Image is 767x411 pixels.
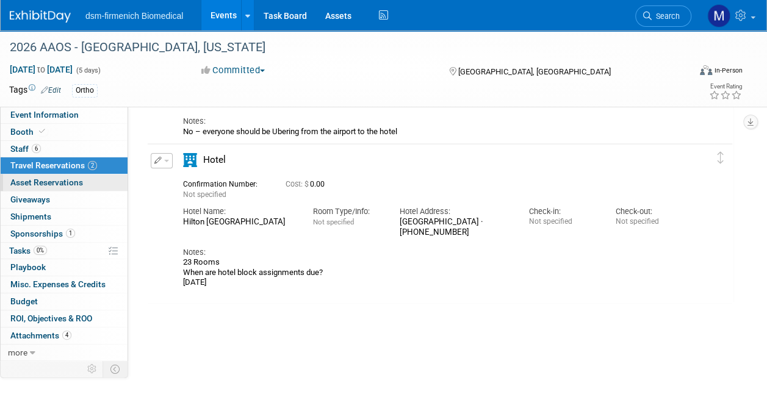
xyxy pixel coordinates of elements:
span: Search [652,12,680,21]
span: Misc. Expenses & Credits [10,279,106,289]
span: Budget [10,296,38,306]
span: Asset Reservations [10,177,83,187]
a: ROI, Objectives & ROO [1,310,128,327]
div: Hotel Address: [399,206,511,217]
a: Search [635,5,691,27]
span: Shipments [10,212,51,221]
div: 2026 AAOS - [GEOGRAPHIC_DATA], [US_STATE] [5,37,680,59]
a: Budget [1,293,128,310]
a: more [1,345,128,361]
span: 0.00 [286,180,329,188]
span: ROI, Objectives & ROO [10,313,92,323]
span: [DATE] [DATE] [9,64,73,75]
span: dsm-firmenich Biomedical [85,11,183,21]
div: Hotel Name: [183,206,295,217]
div: Event Format [636,63,743,82]
a: Sponsorships1 [1,226,128,242]
img: Format-Inperson.png [700,65,712,75]
span: 1 [66,229,75,238]
img: ExhibitDay [10,10,71,23]
a: Shipments [1,209,128,225]
div: Room Type/Info: [313,206,381,217]
i: Hotel [183,153,197,167]
div: Check-in: [529,206,597,217]
td: Toggle Event Tabs [103,361,128,377]
div: 23 Rooms When are hotel block assignments due? [DATE] [183,257,684,287]
span: Booth [10,127,48,137]
span: 2 [88,161,97,170]
a: Event Information [1,107,128,123]
a: Attachments4 [1,327,128,344]
a: Staff6 [1,141,128,157]
span: Staff [10,144,41,154]
td: Tags [9,84,61,98]
span: Attachments [10,331,71,340]
span: Sponsorships [10,229,75,238]
div: Not specified [529,217,597,226]
div: Ortho [72,84,98,97]
span: (5 days) [75,66,101,74]
div: Event Rating [709,84,742,90]
div: Check-out: [616,206,684,217]
div: Not specified [616,217,684,226]
div: In-Person [714,66,743,75]
a: Tasks0% [1,243,128,259]
span: Giveaways [10,195,50,204]
div: Notes: [183,116,684,127]
img: Melanie Davison [707,4,730,27]
a: Misc. Expenses & Credits [1,276,128,293]
button: Committed [197,64,270,77]
span: Tasks [9,246,47,256]
span: Hotel [203,154,226,165]
span: Not specified [183,190,226,199]
a: Playbook [1,259,128,276]
i: Click and drag to move item [718,152,724,164]
a: Giveaways [1,191,128,208]
div: No – everyone should be Ubering from the airport to the hotel [183,127,684,137]
span: 0% [34,246,47,255]
span: Travel Reservations [10,160,97,170]
span: to [35,65,47,74]
span: Not specified [313,218,354,226]
span: Playbook [10,262,46,272]
span: Cost: $ [286,180,310,188]
a: Booth [1,124,128,140]
a: Travel Reservations2 [1,157,128,174]
span: 4 [62,331,71,340]
a: Edit [41,86,61,95]
div: Confirmation Number: [183,176,267,189]
span: more [8,348,27,357]
span: [GEOGRAPHIC_DATA], [GEOGRAPHIC_DATA] [458,67,611,76]
div: [GEOGRAPHIC_DATA] · [PHONE_NUMBER] [399,217,511,238]
div: Hilton [GEOGRAPHIC_DATA] [183,217,295,227]
i: Booth reservation complete [39,128,45,135]
td: Personalize Event Tab Strip [82,361,103,377]
span: 6 [32,144,41,153]
a: Asset Reservations [1,174,128,191]
div: Notes: [183,247,684,258]
span: Event Information [10,110,79,120]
